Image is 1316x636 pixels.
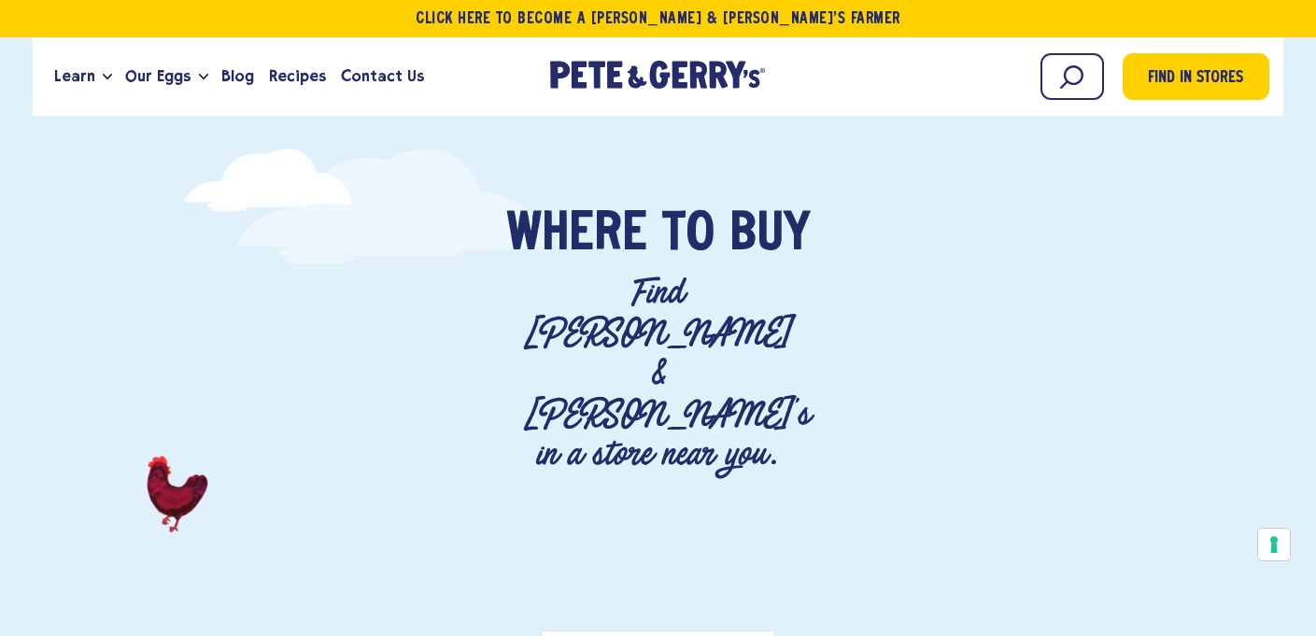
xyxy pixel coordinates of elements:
[125,64,191,88] span: Our Eggs
[262,51,333,102] a: Recipes
[506,207,647,263] span: Where
[47,51,103,102] a: Learn
[333,51,432,102] a: Contact Us
[118,51,198,102] a: Our Eggs
[729,207,811,263] span: Buy
[214,51,262,102] a: Blog
[199,74,208,80] button: Open the dropdown menu for Our Eggs
[54,64,95,88] span: Learn
[1258,529,1290,560] button: Your consent preferences for tracking technologies
[662,207,715,263] span: To
[1040,53,1104,100] input: Search
[1148,66,1243,92] span: Find in Stores
[221,64,254,88] span: Blog
[524,273,793,474] p: Find [PERSON_NAME] & [PERSON_NAME]'s in a store near you.
[269,64,326,88] span: Recipes
[103,74,112,80] button: Open the dropdown menu for Learn
[341,64,424,88] span: Contact Us
[1123,53,1269,100] a: Find in Stores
